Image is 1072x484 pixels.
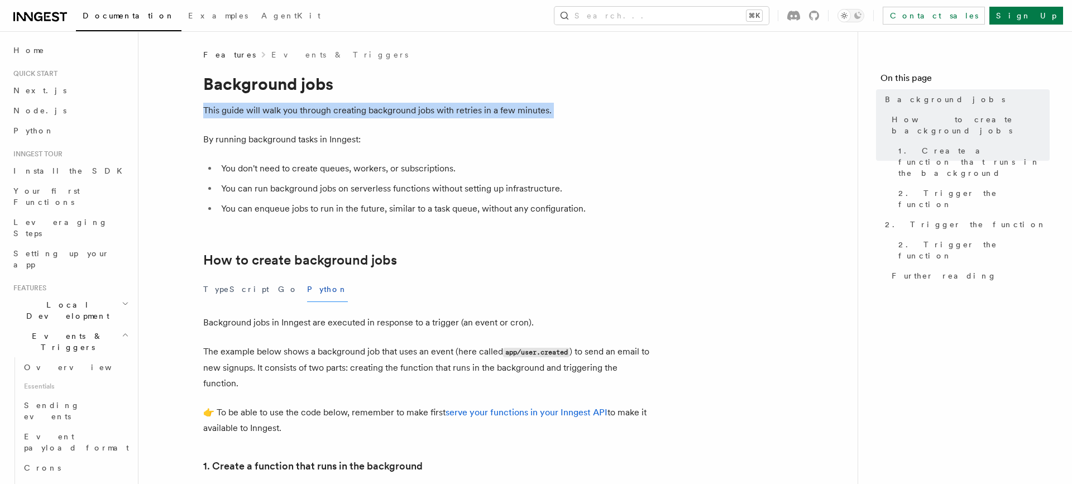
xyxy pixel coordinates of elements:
[894,141,1050,183] a: 1. Create a function that runs in the background
[203,344,650,391] p: The example below shows a background job that uses an event (here called ) to send an email to ne...
[989,7,1063,25] a: Sign Up
[271,49,408,60] a: Events & Triggers
[218,181,650,197] li: You can run background jobs on serverless functions without setting up infrastructure.
[203,49,256,60] span: Features
[9,161,131,181] a: Install the SDK
[203,405,650,436] p: 👉 To be able to use the code below, remember to make first to make it available to Inngest.
[9,299,122,322] span: Local Development
[9,69,58,78] span: Quick start
[13,249,109,269] span: Setting up your app
[554,7,769,25] button: Search...⌘K
[446,407,607,418] a: serve your functions in your Inngest API
[9,284,46,293] span: Features
[9,212,131,243] a: Leveraging Steps
[9,150,63,159] span: Inngest tour
[20,427,131,458] a: Event payload format
[83,11,175,20] span: Documentation
[9,80,131,100] a: Next.js
[885,219,1046,230] span: 2. Trigger the function
[203,103,650,118] p: This guide will walk you through creating background jobs with retries in a few minutes.
[9,40,131,60] a: Home
[9,295,131,326] button: Local Development
[887,266,1050,286] a: Further reading
[203,277,269,302] button: TypeScript
[203,458,423,474] a: 1. Create a function that runs in the background
[883,7,985,25] a: Contact sales
[9,121,131,141] a: Python
[20,458,131,478] a: Crons
[898,239,1050,261] span: 2. Trigger the function
[9,100,131,121] a: Node.js
[24,363,139,372] span: Overview
[24,463,61,472] span: Crons
[892,270,997,281] span: Further reading
[13,86,66,95] span: Next.js
[13,218,108,238] span: Leveraging Steps
[218,201,650,217] li: You can enqueue jobs to run in the future, similar to a task queue, without any configuration.
[13,126,54,135] span: Python
[218,161,650,176] li: You don't need to create queues, workers, or subscriptions.
[203,132,650,147] p: By running background tasks in Inngest:
[9,181,131,212] a: Your first Functions
[880,89,1050,109] a: Background jobs
[894,234,1050,266] a: 2. Trigger the function
[203,74,650,94] h1: Background jobs
[307,277,348,302] button: Python
[837,9,864,22] button: Toggle dark mode
[278,277,298,302] button: Go
[20,357,131,377] a: Overview
[188,11,248,20] span: Examples
[13,186,80,207] span: Your first Functions
[13,166,129,175] span: Install the SDK
[13,106,66,115] span: Node.js
[203,315,650,330] p: Background jobs in Inngest are executed in response to a trigger (an event or cron).
[898,145,1050,179] span: 1. Create a function that runs in the background
[880,214,1050,234] a: 2. Trigger the function
[9,330,122,353] span: Events & Triggers
[887,109,1050,141] a: How to create background jobs
[13,45,45,56] span: Home
[24,432,129,452] span: Event payload format
[894,183,1050,214] a: 2. Trigger the function
[76,3,181,31] a: Documentation
[20,395,131,427] a: Sending events
[203,252,397,268] a: How to create background jobs
[503,348,569,357] code: app/user.created
[885,94,1005,105] span: Background jobs
[9,243,131,275] a: Setting up your app
[255,3,327,30] a: AgentKit
[181,3,255,30] a: Examples
[898,188,1050,210] span: 2. Trigger the function
[880,71,1050,89] h4: On this page
[9,326,131,357] button: Events & Triggers
[20,377,131,395] span: Essentials
[261,11,320,20] span: AgentKit
[746,10,762,21] kbd: ⌘K
[24,401,80,421] span: Sending events
[892,114,1050,136] span: How to create background jobs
